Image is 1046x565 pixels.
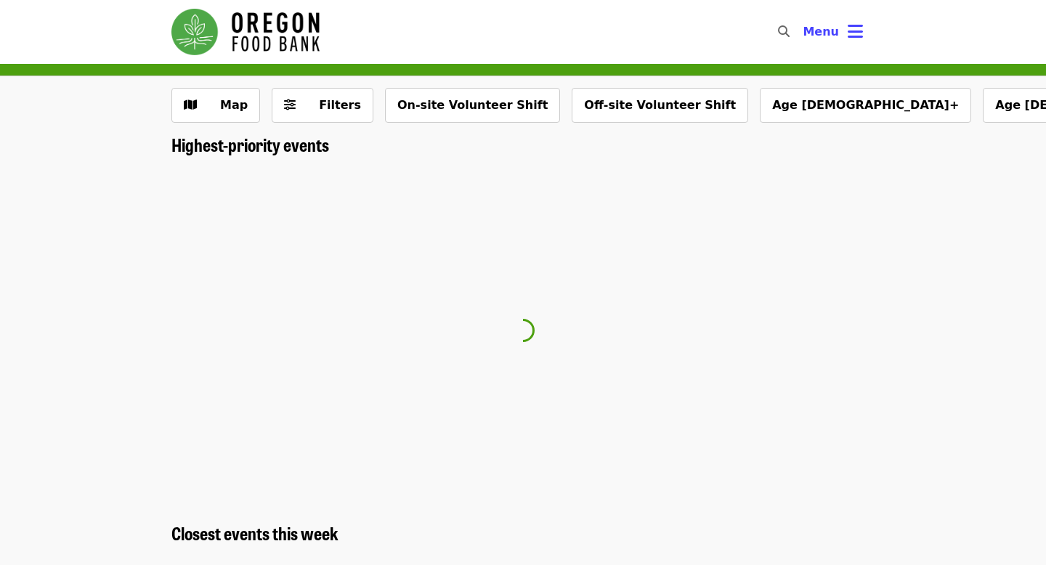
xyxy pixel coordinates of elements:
[798,15,810,49] input: Search
[171,523,338,544] a: Closest events this week
[572,88,748,123] button: Off-site Volunteer Shift
[171,9,320,55] img: Oregon Food Bank - Home
[284,98,296,112] i: sliders-h icon
[184,98,197,112] i: map icon
[220,98,248,112] span: Map
[171,520,338,545] span: Closest events this week
[171,134,329,155] a: Highest-priority events
[160,134,886,155] div: Highest-priority events
[760,88,971,123] button: Age [DEMOGRAPHIC_DATA]+
[791,15,875,49] button: Toggle account menu
[171,88,260,123] button: Show map view
[171,131,329,157] span: Highest-priority events
[385,88,560,123] button: On-site Volunteer Shift
[803,25,839,38] span: Menu
[160,523,886,544] div: Closest events this week
[778,25,790,38] i: search icon
[848,21,863,42] i: bars icon
[319,98,361,112] span: Filters
[272,88,373,123] button: Filters (0 selected)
